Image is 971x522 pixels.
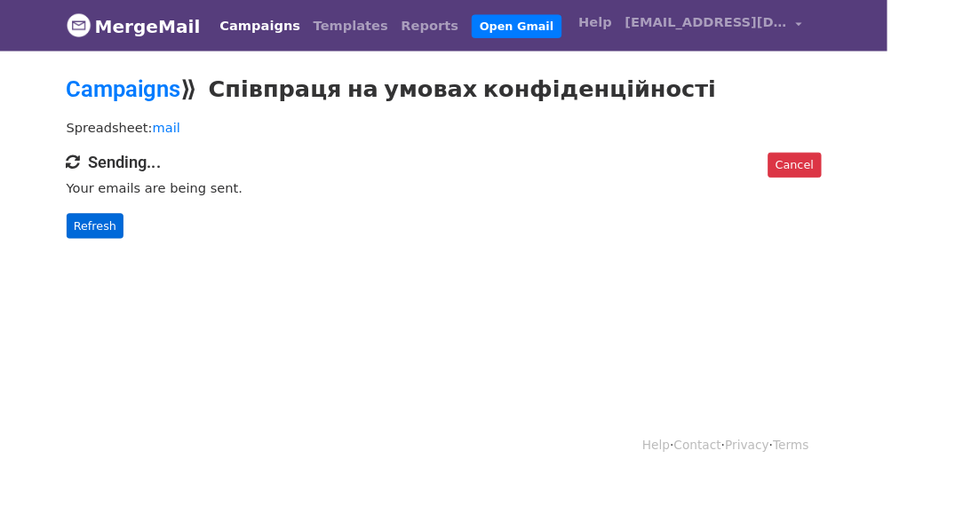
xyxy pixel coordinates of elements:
[73,233,136,261] a: Refresh
[73,14,99,41] img: MergeMail logo
[73,83,198,112] a: Campaigns
[234,11,336,46] a: Campaigns
[432,11,509,46] a: Reports
[684,14,862,36] span: [EMAIL_ADDRESS][DOMAIN_NAME]
[73,167,899,188] h4: Sending...
[73,10,219,47] a: MergeMail
[73,197,899,216] p: Your emails are being sent.
[336,11,432,46] a: Templates
[846,479,885,495] a: Terms
[882,437,971,522] iframe: Chat Widget
[73,83,899,113] h2: ⟫ Співпраця на умовах конфіденційності
[793,479,841,495] a: Privacy
[677,7,885,49] a: [EMAIL_ADDRESS][DOMAIN_NAME]
[516,16,615,42] a: Open Gmail
[626,7,677,43] a: Help
[73,130,899,149] p: Spreadsheet:
[737,479,789,495] a: Contact
[840,167,898,194] a: Cancel
[167,131,197,148] a: mail
[703,479,733,495] a: Help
